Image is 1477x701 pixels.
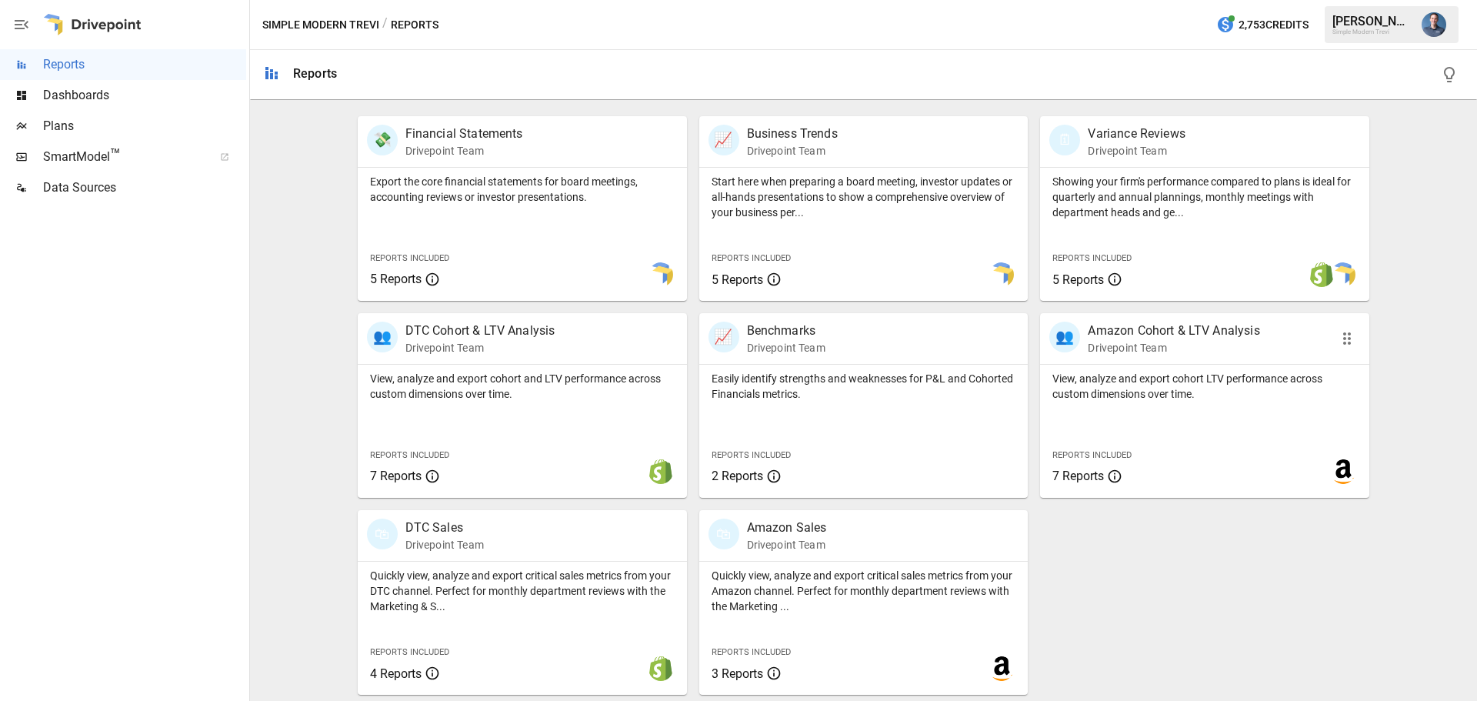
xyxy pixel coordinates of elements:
span: 3 Reports [712,666,763,681]
span: 2 Reports [712,469,763,483]
span: Reports Included [712,450,791,460]
p: Drivepoint Team [747,537,827,552]
img: Mike Beckham [1422,12,1446,37]
img: smart model [989,262,1014,287]
span: 7 Reports [370,469,422,483]
div: Reports [293,66,337,81]
span: Dashboards [43,86,246,105]
p: DTC Sales [405,519,484,537]
p: Variance Reviews [1088,125,1185,143]
p: Easily identify strengths and weaknesses for P&L and Cohorted Financials metrics. [712,371,1016,402]
p: Showing your firm's performance compared to plans is ideal for quarterly and annual plannings, mo... [1052,174,1357,220]
button: Simple Modern Trevi [262,15,379,35]
p: Drivepoint Team [405,340,555,356]
span: Reports Included [370,647,449,657]
div: 💸 [367,125,398,155]
span: Reports [43,55,246,74]
span: 5 Reports [1052,272,1104,287]
div: 🛍 [708,519,739,549]
p: Business Trends [747,125,838,143]
span: SmartModel [43,148,203,166]
div: Simple Modern Trevi [1332,28,1412,35]
p: Amazon Sales [747,519,827,537]
p: Drivepoint Team [1088,143,1185,159]
div: [PERSON_NAME] [1332,14,1412,28]
p: Drivepoint Team [747,143,838,159]
span: ™ [110,145,121,165]
p: Drivepoint Team [747,340,825,356]
span: Reports Included [712,647,791,657]
img: smart model [648,262,673,287]
p: Drivepoint Team [1088,340,1259,356]
p: Financial Statements [405,125,523,143]
span: Reports Included [1052,450,1132,460]
span: 2,753 Credits [1239,15,1309,35]
span: 5 Reports [370,272,422,286]
p: View, analyze and export cohort LTV performance across custom dimensions over time. [1052,371,1357,402]
span: 5 Reports [712,272,763,287]
p: DTC Cohort & LTV Analysis [405,322,555,340]
p: Quickly view, analyze and export critical sales metrics from your DTC channel. Perfect for monthl... [370,568,675,614]
button: 2,753Credits [1210,11,1315,39]
span: Reports Included [1052,253,1132,263]
div: / [382,15,388,35]
button: Mike Beckham [1412,3,1455,46]
p: Amazon Cohort & LTV Analysis [1088,322,1259,340]
span: Reports Included [370,253,449,263]
img: shopify [1309,262,1334,287]
img: shopify [648,656,673,681]
div: 📈 [708,322,739,352]
span: Reports Included [712,253,791,263]
img: amazon [989,656,1014,681]
span: 4 Reports [370,666,422,681]
img: amazon [1331,459,1355,484]
p: Drivepoint Team [405,143,523,159]
p: Quickly view, analyze and export critical sales metrics from your Amazon channel. Perfect for mon... [712,568,1016,614]
img: shopify [648,459,673,484]
span: Plans [43,117,246,135]
p: Benchmarks [747,322,825,340]
p: Export the core financial statements for board meetings, accounting reviews or investor presentat... [370,174,675,205]
span: Data Sources [43,179,246,197]
p: Drivepoint Team [405,537,484,552]
span: 7 Reports [1052,469,1104,483]
p: View, analyze and export cohort and LTV performance across custom dimensions over time. [370,371,675,402]
div: 🛍 [367,519,398,549]
div: 📈 [708,125,739,155]
div: 👥 [1049,322,1080,352]
div: 🗓 [1049,125,1080,155]
p: Start here when preparing a board meeting, investor updates or all-hands presentations to show a ... [712,174,1016,220]
span: Reports Included [370,450,449,460]
div: 👥 [367,322,398,352]
img: smart model [1331,262,1355,287]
